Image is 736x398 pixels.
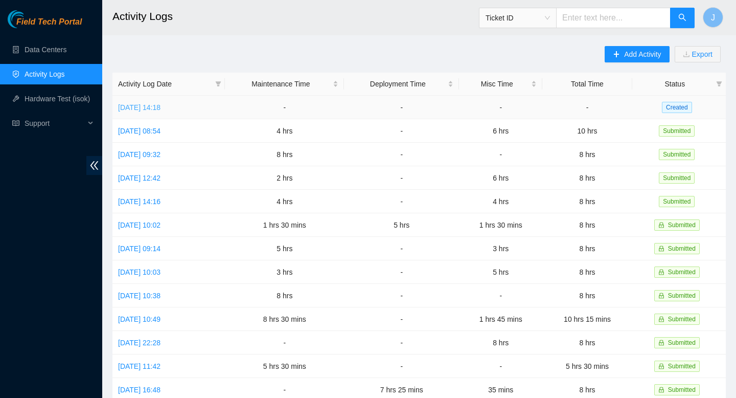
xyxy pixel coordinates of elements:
td: 8 hrs [542,143,632,166]
td: 3 hrs [225,260,344,284]
td: 6 hrs [459,166,542,190]
span: search [678,13,686,23]
span: filter [215,81,221,87]
td: 8 hrs [542,213,632,237]
td: 1 hrs 45 mins [459,307,542,331]
td: 2 hrs [225,166,344,190]
td: 8 hrs 30 mins [225,307,344,331]
td: 5 hrs 30 mins [542,355,632,378]
td: - [225,331,344,355]
a: [DATE] 09:32 [118,150,160,159]
span: Submitted [668,363,696,370]
span: double-left [86,156,102,175]
td: 5 hrs [459,260,542,284]
span: Submitted [668,339,696,346]
a: [DATE] 14:16 [118,197,160,206]
a: [DATE] 14:18 [118,103,160,112]
span: filter [213,76,223,92]
td: 10 hrs 15 mins [542,307,632,331]
td: 5 hrs [225,237,344,260]
td: - [344,166,459,190]
a: [DATE] 10:49 [118,315,160,323]
a: [DATE] 12:42 [118,174,160,182]
td: - [344,237,459,260]
td: 8 hrs [542,284,632,307]
span: Submitted [668,245,696,252]
td: 8 hrs [225,143,344,166]
span: Submitted [668,292,696,299]
td: - [344,119,459,143]
span: lock [658,246,664,252]
button: J [703,7,723,28]
span: Submitted [659,149,695,160]
td: 3 hrs [459,237,542,260]
td: 8 hrs [459,331,542,355]
td: 8 hrs [542,166,632,190]
td: 5 hrs 30 mins [225,355,344,378]
td: - [344,331,459,355]
td: 8 hrs [225,284,344,307]
span: lock [658,316,664,322]
td: - [344,190,459,213]
span: lock [658,340,664,346]
img: Akamai Technologies [8,10,52,28]
span: Submitted [668,269,696,276]
td: - [459,96,542,119]
td: - [542,96,632,119]
td: 8 hrs [542,190,632,213]
span: Submitted [668,386,696,393]
a: [DATE] 08:54 [118,127,160,135]
span: plus [613,51,620,59]
span: Activity Log Date [118,78,211,90]
span: lock [658,269,664,275]
td: - [459,284,542,307]
td: - [344,96,459,119]
span: lock [658,222,664,228]
a: Data Centers [25,46,66,54]
a: Hardware Test (isok) [25,95,90,103]
th: Total Time [542,73,632,96]
button: downloadExport [675,46,721,62]
span: Ticket ID [486,10,550,26]
a: [DATE] 09:14 [118,245,160,253]
td: 8 hrs [542,331,632,355]
td: 1 hrs 30 mins [459,213,542,237]
td: - [459,143,542,166]
a: [DATE] 10:38 [118,292,160,300]
span: Submitted [659,125,695,137]
span: Submitted [668,316,696,323]
span: Created [662,102,692,113]
a: [DATE] 10:03 [118,268,160,276]
span: lock [658,387,664,393]
a: [DATE] 16:48 [118,386,160,394]
td: 10 hrs [542,119,632,143]
td: 4 hrs [225,190,344,213]
span: Status [638,78,712,90]
td: 5 hrs [344,213,459,237]
button: search [670,8,695,28]
button: plusAdd Activity [605,46,669,62]
td: 6 hrs [459,119,542,143]
a: [DATE] 22:28 [118,339,160,347]
td: - [344,143,459,166]
td: 8 hrs [542,237,632,260]
td: - [344,355,459,378]
td: - [344,284,459,307]
span: read [12,120,19,127]
td: - [344,260,459,284]
a: [DATE] 10:02 [118,221,160,229]
span: lock [658,363,664,369]
span: Submitted [659,172,695,184]
td: 1 hrs 30 mins [225,213,344,237]
td: - [459,355,542,378]
td: - [225,96,344,119]
td: 4 hrs [459,190,542,213]
span: filter [716,81,722,87]
span: Add Activity [624,49,661,60]
td: 8 hrs [542,260,632,284]
input: Enter text here... [556,8,671,28]
td: 4 hrs [225,119,344,143]
a: Akamai TechnologiesField Tech Portal [8,18,82,32]
span: J [711,11,715,24]
td: - [344,307,459,331]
